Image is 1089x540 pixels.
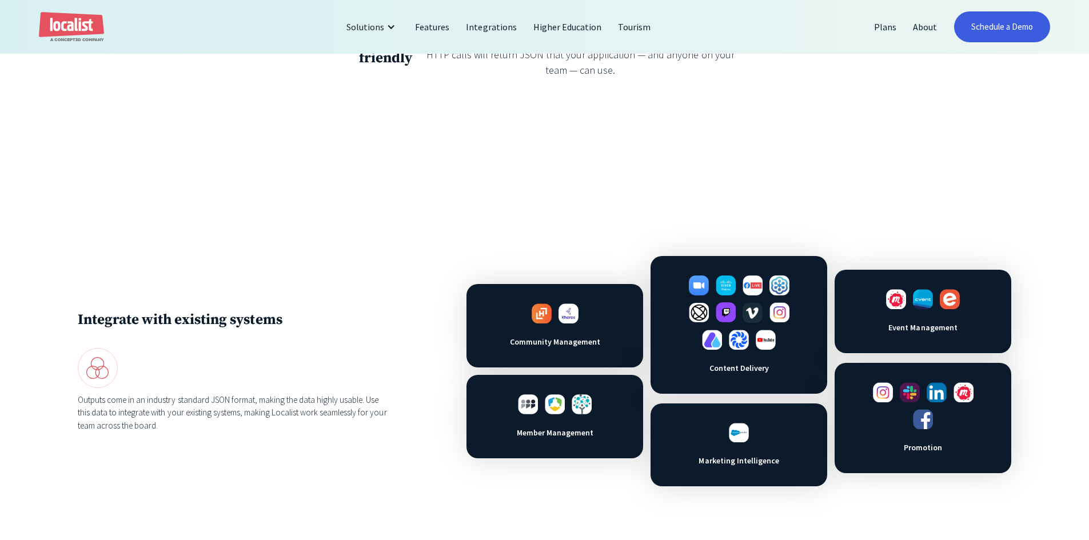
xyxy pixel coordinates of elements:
h3: Event Management [863,322,983,334]
h3: Community Management [495,336,615,348]
a: Plans [866,13,905,41]
div: Outputs come in an industry standard JSON format, making the data highly usable. Use this data to... [78,394,389,433]
a: Features [407,13,458,41]
h3: Content Delivery [679,362,799,374]
a: Integrations [458,13,525,41]
h3: Marketing Intelligence [679,455,799,467]
div: Localist's API is easy to use and follows industry best practices. Standard HTTP calls will retur... [422,31,739,78]
h3: Integrate with existing systems [78,311,389,329]
a: home [39,12,104,42]
div: Solutions [338,13,407,41]
a: About [905,13,946,41]
a: Higher Education [525,13,610,41]
a: Schedule a Demo [954,11,1050,42]
h3: Member Management [495,427,615,439]
div: Solutions [346,20,384,34]
h3: Promotion [863,442,983,454]
a: Tourism [610,13,659,41]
